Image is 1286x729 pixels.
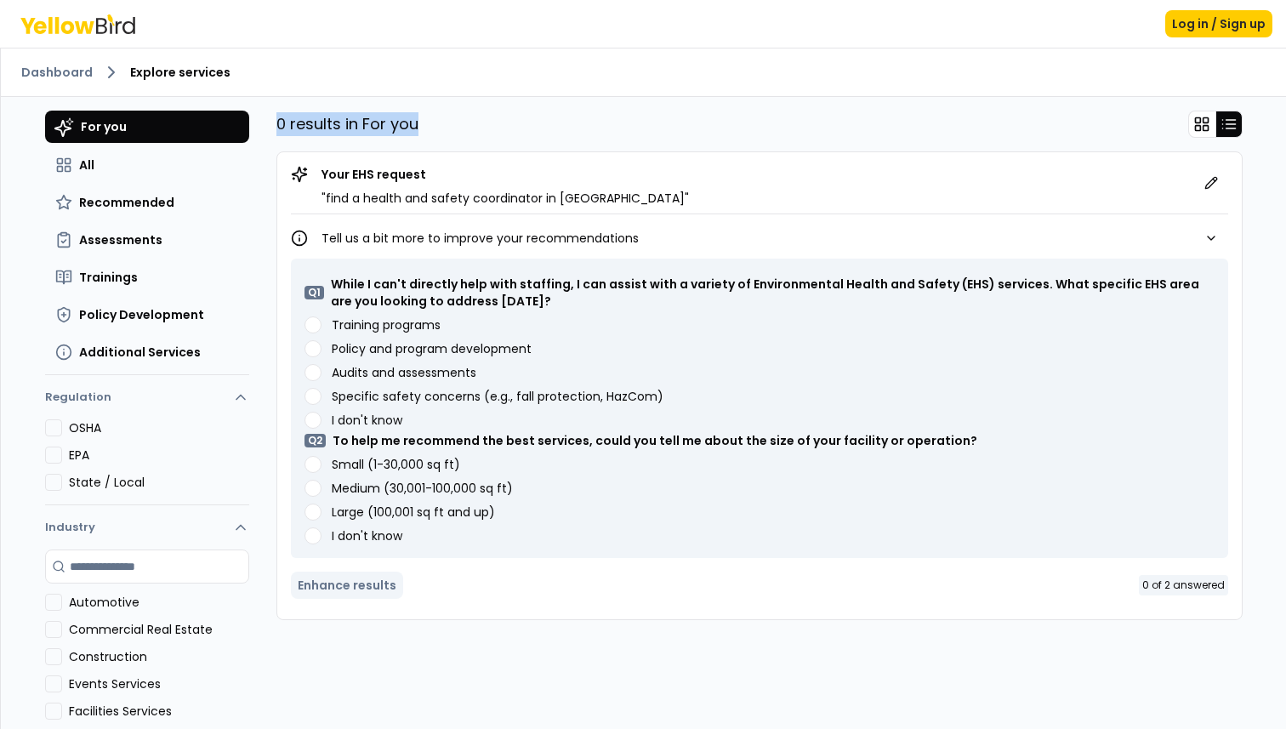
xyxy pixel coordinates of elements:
span: Policy Development [79,306,204,323]
label: OSHA [69,419,249,436]
nav: breadcrumb [21,62,1266,83]
button: Recommended [45,187,249,218]
button: Assessments [45,225,249,255]
span: All [79,157,94,174]
label: State / Local [69,474,249,491]
label: Events Services [69,675,249,692]
button: Log in / Sign up [1165,10,1272,37]
button: Regulation [45,382,249,419]
label: I don't know [332,414,402,426]
label: Small (1-30,000 sq ft) [332,458,460,470]
button: Policy Development [45,299,249,330]
p: Your EHS request [321,166,689,183]
label: Training programs [332,319,441,331]
button: All [45,150,249,180]
label: Specific safety concerns (e.g., fall protection, HazCom) [332,390,663,402]
p: While I can't directly help with staffing, I can assist with a variety of Environmental Health an... [331,276,1215,310]
span: Explore services [130,64,230,81]
span: For you [81,118,127,135]
div: 0 of 2 answered [1139,575,1228,595]
button: Trainings [45,262,249,293]
label: I don't know [332,530,402,542]
button: Industry [45,505,249,550]
p: Tell us a bit more to improve your recommendations [321,230,639,247]
p: To help me recommend the best services, could you tell me about the size of your facility or oper... [333,432,977,449]
label: Large (100,001 sq ft and up) [332,506,495,518]
span: Additional Services [79,344,201,361]
p: " find a health and safety coordinator in [GEOGRAPHIC_DATA] " [321,190,689,207]
span: Assessments [79,231,162,248]
button: For you [45,111,249,143]
div: Regulation [45,419,249,504]
label: Construction [69,648,249,665]
label: Facilities Services [69,703,249,720]
label: Medium (30,001-100,000 sq ft) [332,482,513,494]
p: 0 results in For you [276,112,418,136]
label: EPA [69,447,249,464]
label: Commercial Real Estate [69,621,249,638]
a: Dashboard [21,64,93,81]
label: Automotive [69,594,249,611]
p: Q 2 [304,434,326,447]
label: Audits and assessments [332,367,476,379]
span: Trainings [79,269,138,286]
p: Q 1 [304,286,324,299]
span: Recommended [79,194,174,211]
label: Policy and program development [332,343,532,355]
button: Additional Services [45,337,249,367]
